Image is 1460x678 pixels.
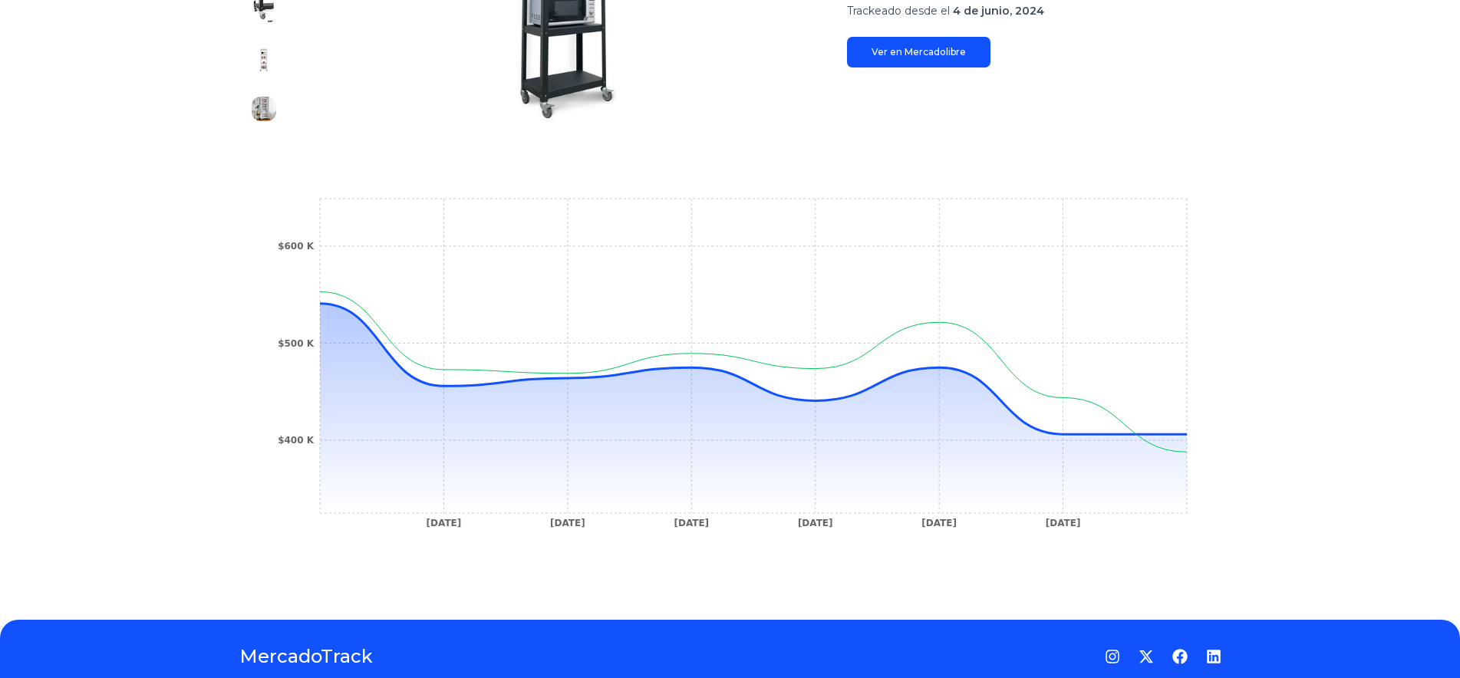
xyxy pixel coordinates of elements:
tspan: [DATE] [674,518,709,528]
a: LinkedIn [1206,649,1221,664]
a: Facebook [1172,649,1188,664]
a: Ver en Mercadolibre [847,37,990,67]
tspan: [DATE] [1045,518,1080,528]
tspan: [DATE] [921,518,957,528]
tspan: $600 K [278,241,315,252]
span: 4 de junio, 2024 [953,4,1044,18]
tspan: [DATE] [550,518,585,528]
tspan: $500 K [278,338,315,349]
tspan: [DATE] [797,518,832,528]
span: Trackeado desde el [847,4,950,18]
img: Estantería Biblioteca 55x35cm Metálica Con Ruedas Muett [252,48,276,72]
img: Estantería Biblioteca 55x35cm Metálica Con Ruedas Muett [252,97,276,121]
a: MercadoTrack [239,644,373,669]
a: Instagram [1105,649,1120,664]
tspan: [DATE] [426,518,461,528]
tspan: $400 K [278,435,315,446]
a: Twitter [1139,649,1154,664]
